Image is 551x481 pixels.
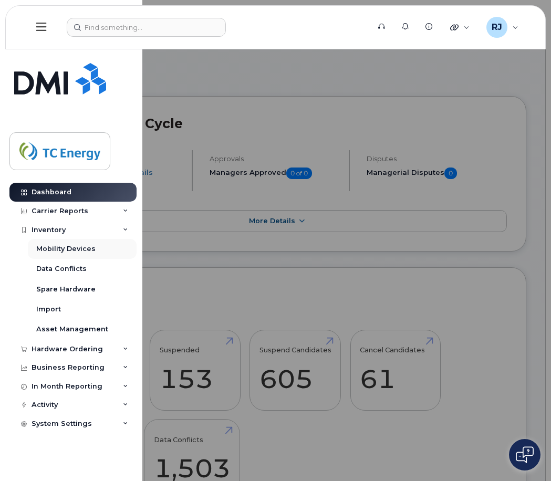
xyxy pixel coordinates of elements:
[19,136,100,166] img: TC Energy
[32,226,66,234] div: Inventory
[28,299,137,319] a: Import
[9,183,137,202] a: Dashboard
[28,319,137,339] a: Asset Management
[28,239,137,259] a: Mobility Devices
[32,401,58,409] div: Activity
[14,63,106,95] img: Simplex My-Serve
[28,279,137,299] a: Spare Hardware
[36,244,96,254] div: Mobility Devices
[28,259,137,279] a: Data Conflicts
[32,382,102,391] div: In Month Reporting
[36,264,87,274] div: Data Conflicts
[32,345,103,353] div: Hardware Ordering
[36,305,61,314] div: Import
[32,420,92,428] div: System Settings
[516,446,534,463] img: Open chat
[9,132,110,170] a: TC Energy
[36,325,108,334] div: Asset Management
[36,285,96,294] div: Spare Hardware
[32,363,105,372] div: Business Reporting
[32,188,71,196] div: Dashboard
[32,207,88,215] div: Carrier Reports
